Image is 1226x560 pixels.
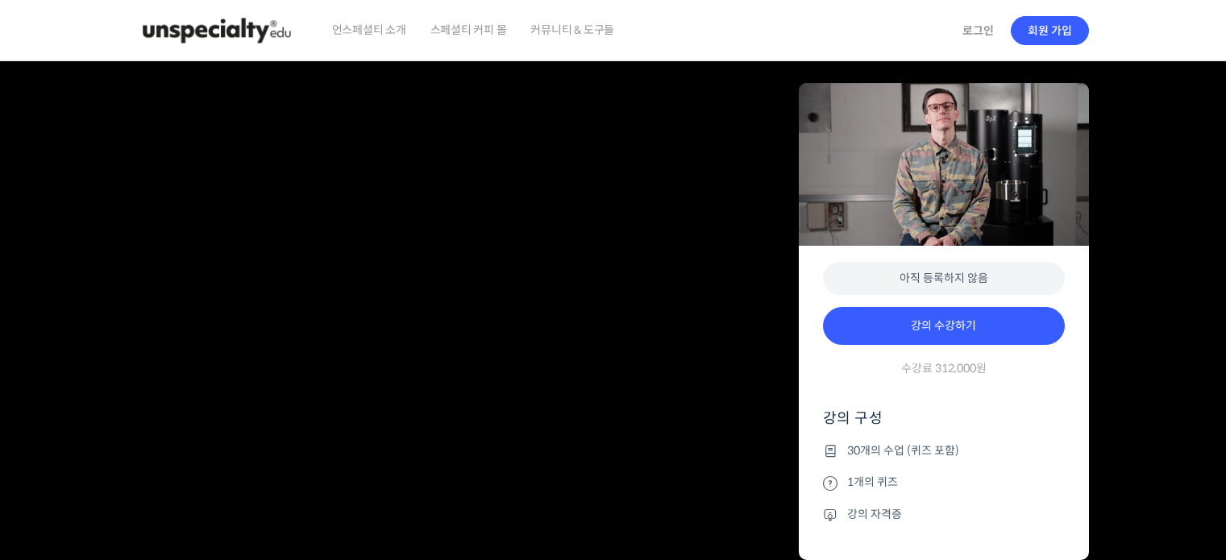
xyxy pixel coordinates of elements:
[823,409,1065,441] h4: 강의 구성
[823,307,1065,346] a: 강의 수강하기
[953,12,1004,49] a: 로그인
[823,504,1065,524] li: 강의 자격증
[1011,16,1089,45] a: 회원 가입
[823,441,1065,460] li: 30개의 수업 (퀴즈 포함)
[901,361,987,376] span: 수강료 312,000원
[823,262,1065,295] div: 아직 등록하지 않음
[823,473,1065,492] li: 1개의 퀴즈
